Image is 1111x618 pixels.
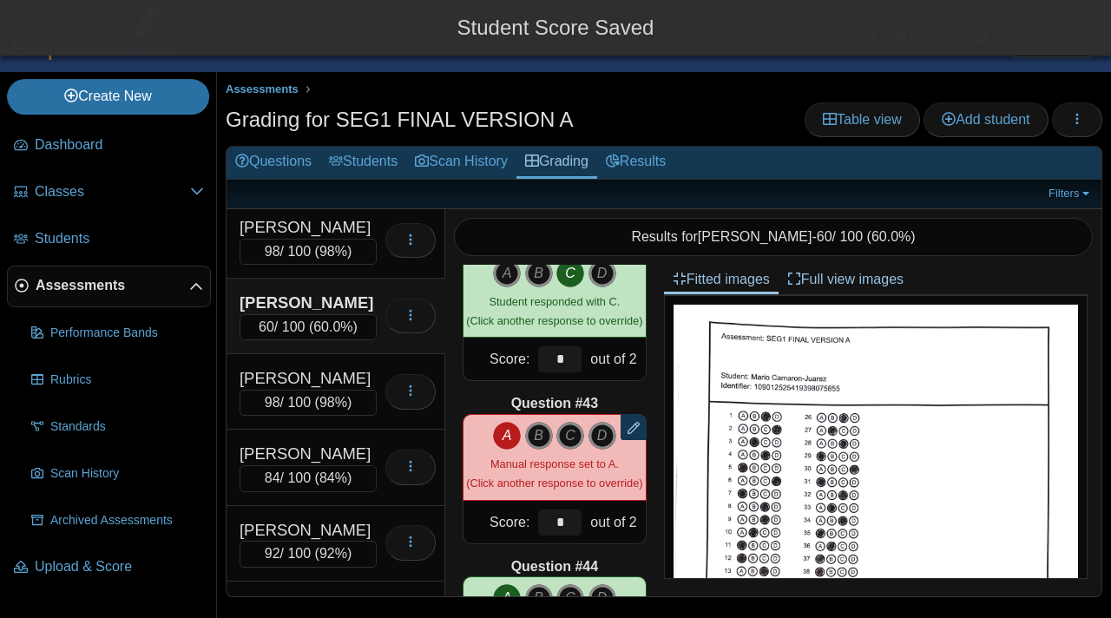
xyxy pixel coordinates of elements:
[516,147,597,179] a: Grading
[698,229,812,244] span: [PERSON_NAME]
[240,216,377,239] div: [PERSON_NAME]
[221,79,303,101] a: Assessments
[240,292,377,314] div: [PERSON_NAME]
[463,501,534,543] div: Score:
[588,260,616,287] i: D
[942,112,1029,127] span: Add student
[817,229,832,244] span: 60
[13,13,1098,43] div: Student Score Saved
[556,422,584,450] i: C
[35,557,204,576] span: Upload & Score
[313,319,352,334] span: 60.0%
[24,406,211,448] a: Standards
[319,395,347,410] span: 98%
[7,79,209,114] a: Create New
[556,584,584,612] i: C
[227,147,320,179] a: Questions
[240,443,377,465] div: [PERSON_NAME]
[50,325,204,342] span: Performance Bands
[50,418,204,436] span: Standards
[50,371,204,389] span: Rubrics
[805,102,920,137] a: Table view
[466,457,642,490] small: (Click another response to override)
[265,244,280,259] span: 98
[320,147,406,179] a: Students
[7,125,211,167] a: Dashboard
[525,422,553,450] i: B
[240,314,377,340] div: / 100 ( )
[259,319,274,334] span: 60
[7,266,211,307] a: Assessments
[226,105,574,135] h1: Grading for SEG1 FINAL VERSION A
[7,547,211,588] a: Upload & Score
[586,501,645,543] div: out of 2
[240,239,377,265] div: / 100 ( )
[489,295,620,308] span: Student responded with C.
[556,260,584,287] i: C
[240,390,377,416] div: / 100 ( )
[871,229,910,244] span: 60.0%
[7,219,211,260] a: Students
[823,112,902,127] span: Table view
[24,359,211,401] a: Rubrics
[319,244,347,259] span: 98%
[319,546,347,561] span: 92%
[36,276,189,295] span: Assessments
[490,457,619,470] span: Manual response set to A.
[493,260,521,287] i: A
[463,338,534,380] div: Score:
[588,422,616,450] i: D
[240,595,413,617] div: [PERSON_NAME], [PERSON_NAME]
[525,260,553,287] i: B
[493,422,521,450] i: A
[240,367,377,390] div: [PERSON_NAME]
[7,172,211,214] a: Classes
[240,541,377,567] div: / 100 ( )
[466,295,642,327] small: (Click another response to override)
[24,500,211,542] a: Archived Assessments
[24,453,211,495] a: Scan History
[226,82,299,95] span: Assessments
[240,465,377,491] div: / 100 ( )
[586,338,645,380] div: out of 2
[924,102,1048,137] a: Add student
[588,584,616,612] i: D
[50,512,204,529] span: Archived Assessments
[1044,185,1097,202] a: Filters
[265,546,280,561] span: 92
[35,182,190,201] span: Classes
[511,394,598,413] b: Question #43
[779,265,912,294] a: Full view images
[493,584,521,612] i: A
[597,147,674,179] a: Results
[406,147,516,179] a: Scan History
[511,557,598,576] b: Question #44
[50,465,204,483] span: Scan History
[35,135,204,154] span: Dashboard
[664,265,779,294] a: Fitted images
[24,312,211,354] a: Performance Bands
[35,229,204,248] span: Students
[454,218,1093,256] div: Results for - / 100 ( )
[265,395,280,410] span: 98
[265,470,280,485] span: 84
[525,584,553,612] i: B
[7,48,181,62] a: PaperScorer
[319,470,347,485] span: 84%
[240,519,377,542] div: [PERSON_NAME]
